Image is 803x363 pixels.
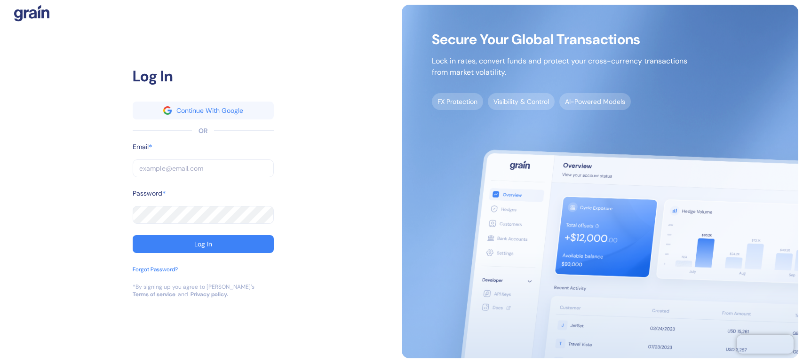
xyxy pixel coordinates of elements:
[133,102,274,119] button: googleContinue With Google
[133,189,162,198] label: Password
[432,35,687,44] span: Secure Your Global Transactions
[488,93,555,110] span: Visibility & Control
[402,5,799,358] img: signup-main-image
[133,65,274,87] div: Log In
[133,159,274,177] input: example@email.com
[133,283,254,291] div: *By signing up you agree to [PERSON_NAME]’s
[176,107,243,114] div: Continue With Google
[133,142,149,152] label: Email
[133,291,175,298] a: Terms of service
[199,126,207,136] div: OR
[432,93,483,110] span: FX Protection
[163,106,172,115] img: google
[133,235,274,253] button: Log In
[194,241,212,247] div: Log In
[14,5,49,22] img: logo
[559,93,631,110] span: AI-Powered Models
[133,265,178,274] div: Forgot Password?
[133,265,178,283] button: Forgot Password?
[432,55,687,78] p: Lock in rates, convert funds and protect your cross-currency transactions from market volatility.
[178,291,188,298] div: and
[191,291,228,298] a: Privacy policy.
[737,335,794,354] iframe: Chatra live chat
